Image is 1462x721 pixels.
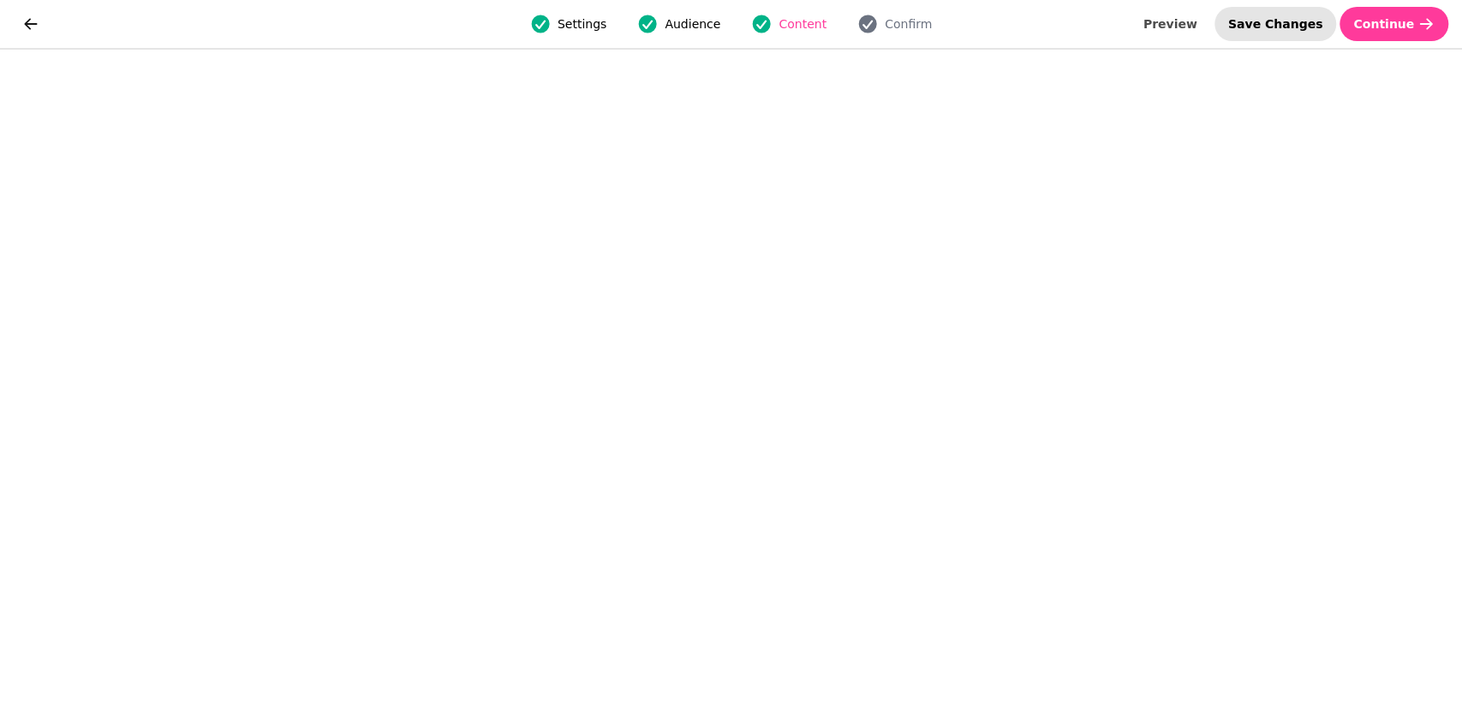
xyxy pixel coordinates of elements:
span: Continue [1353,18,1414,30]
span: Preview [1143,18,1197,30]
span: Save Changes [1228,18,1323,30]
button: Continue [1340,7,1448,41]
button: go back [14,7,48,41]
button: Preview [1130,7,1211,41]
span: Audience [665,15,720,33]
span: Content [779,15,826,33]
span: Settings [558,15,606,33]
span: Confirm [885,15,932,33]
button: Save Changes [1214,7,1337,41]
